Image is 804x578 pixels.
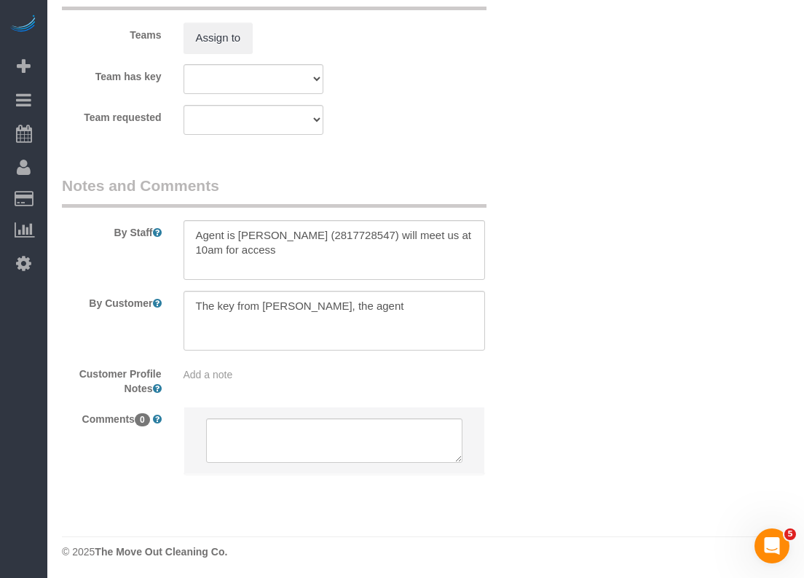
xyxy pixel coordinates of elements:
div: © 2025 [62,544,789,559]
label: Team requested [51,105,173,125]
button: Assign to [184,23,253,53]
label: By Customer [51,291,173,311]
span: 5 [784,528,796,540]
legend: Notes and Comments [62,175,486,208]
label: Customer Profile Notes [51,362,173,396]
label: Comments [51,407,173,426]
span: Add a note [184,369,233,380]
iframe: Intercom live chat [754,528,789,563]
img: Automaid Logo [9,15,38,35]
label: By Staff [51,220,173,240]
label: Team has key [51,64,173,84]
strong: The Move Out Cleaning Co. [95,546,227,558]
span: 0 [135,413,150,426]
label: Teams [51,23,173,42]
